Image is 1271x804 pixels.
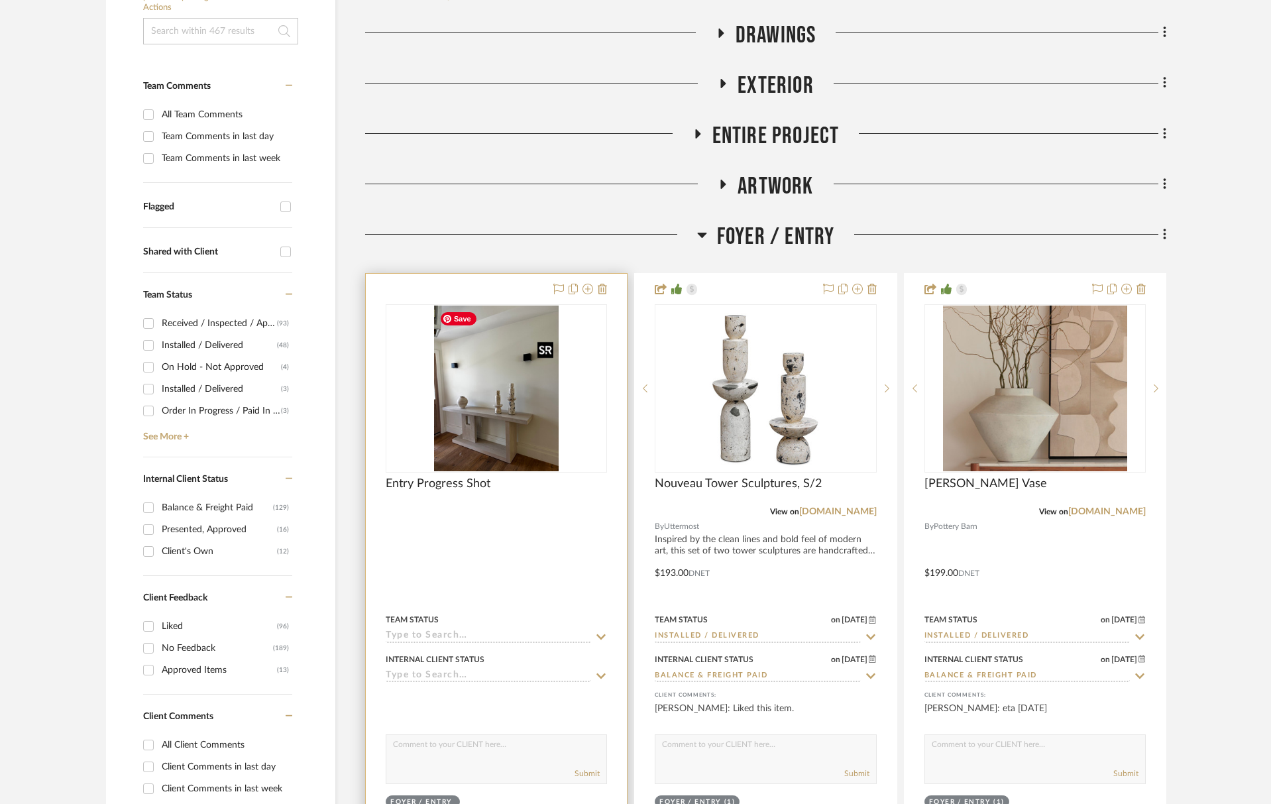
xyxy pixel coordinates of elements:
[162,357,281,378] div: On Hold - Not Approved
[738,72,814,100] span: Exterior
[281,400,289,422] div: (3)
[277,335,289,356] div: (48)
[386,477,490,491] span: Entry Progress Shot
[162,660,277,681] div: Approved Items
[831,656,840,663] span: on
[386,654,484,665] div: Internal Client Status
[386,614,439,626] div: Team Status
[434,306,559,471] img: Entry Progress Shot
[281,378,289,400] div: (3)
[143,82,211,91] span: Team Comments
[844,768,869,779] button: Submit
[924,477,1047,491] span: [PERSON_NAME] Vase
[831,616,840,624] span: on
[934,520,977,533] span: Pottery Barn
[143,475,228,484] span: Internal Client Status
[162,148,289,169] div: Team Comments in last week
[143,593,207,603] span: Client Feedback
[736,21,816,50] span: Drawings
[655,702,876,728] div: [PERSON_NAME]: Liked this item.
[162,616,277,637] div: Liked
[655,614,708,626] div: Team Status
[799,507,877,516] a: [DOMAIN_NAME]
[655,670,860,683] input: Type to Search…
[1113,768,1138,779] button: Submit
[1110,615,1138,624] span: [DATE]
[162,126,289,147] div: Team Comments in last day
[655,520,664,533] span: By
[924,702,1146,728] div: [PERSON_NAME]: eta [DATE]
[273,497,289,518] div: (129)
[143,201,274,213] div: Flagged
[770,508,799,516] span: View on
[1068,507,1146,516] a: [DOMAIN_NAME]
[162,313,277,334] div: Received / Inspected / Approved
[683,306,848,471] img: Nouveau Tower Sculptures, S/2
[655,477,822,491] span: Nouveau Tower Sculptures, S/2
[386,630,591,643] input: Type to Search…
[277,519,289,540] div: (16)
[162,378,281,400] div: Installed / Delivered
[924,670,1130,683] input: Type to Search…
[738,172,813,201] span: Artwork
[717,223,835,251] span: Foyer / Entry
[924,630,1130,643] input: Type to Search…
[162,400,281,422] div: Order In Progress / Paid In Full w/ Freight, No Balance due
[840,655,869,664] span: [DATE]
[277,660,289,681] div: (13)
[162,734,289,756] div: All Client Comments
[277,616,289,637] div: (96)
[162,541,277,562] div: Client's Own
[273,638,289,659] div: (189)
[664,520,699,533] span: Uttermost
[924,654,1023,665] div: Internal Client Status
[712,122,840,150] span: Entire Project
[655,630,860,643] input: Type to Search…
[1101,616,1110,624] span: on
[1039,508,1068,516] span: View on
[924,520,934,533] span: By
[143,18,298,44] input: Search within 467 results
[386,670,591,683] input: Type to Search…
[162,756,289,777] div: Client Comments in last day
[162,497,273,518] div: Balance & Freight Paid
[386,305,606,472] div: 0
[143,712,213,721] span: Client Comments
[143,247,274,258] div: Shared with Client
[162,519,277,540] div: Presented, Approved
[441,312,476,325] span: Save
[162,104,289,125] div: All Team Comments
[655,654,753,665] div: Internal Client Status
[1110,655,1138,664] span: [DATE]
[1101,656,1110,663] span: on
[277,541,289,562] div: (12)
[143,290,192,300] span: Team Status
[277,313,289,334] div: (93)
[281,357,289,378] div: (4)
[924,614,977,626] div: Team Status
[140,422,292,443] a: See More +
[575,768,600,779] button: Submit
[840,615,869,624] span: [DATE]
[943,306,1127,471] img: Nana White Vase
[162,335,277,356] div: Installed / Delivered
[162,638,273,659] div: No Feedback
[162,778,289,799] div: Client Comments in last week
[655,305,875,472] div: 0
